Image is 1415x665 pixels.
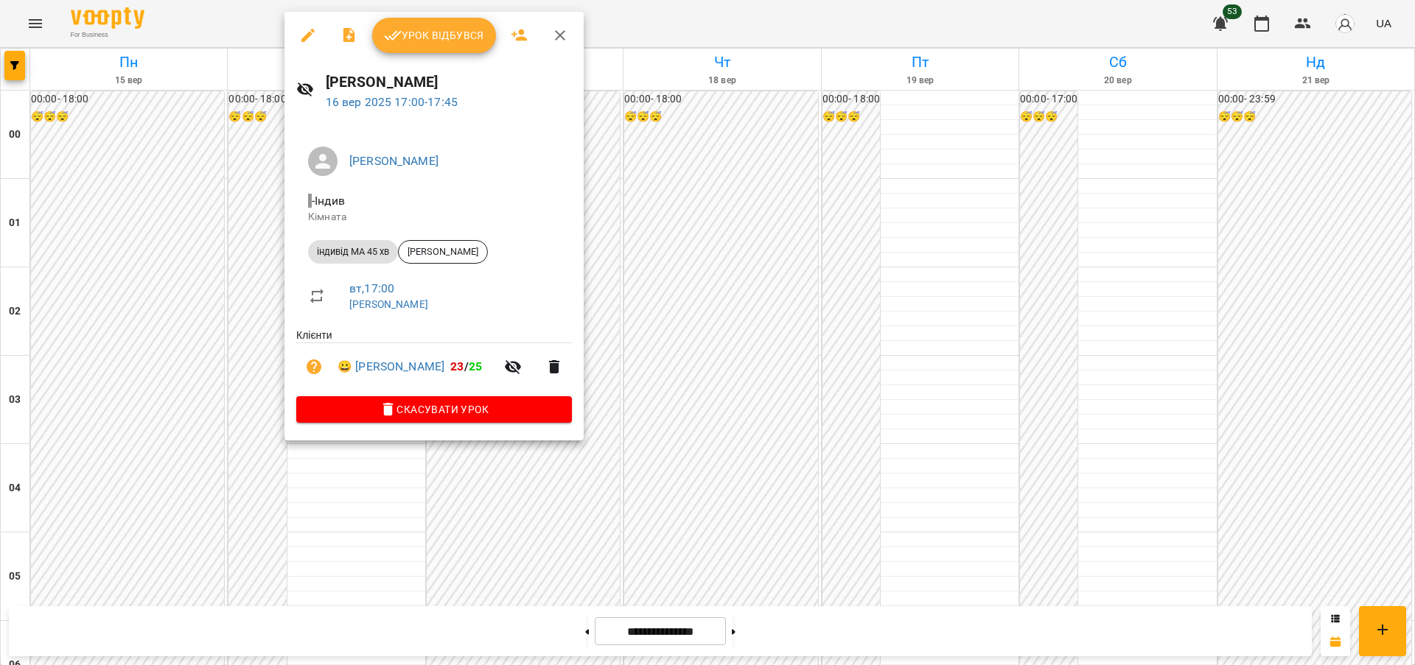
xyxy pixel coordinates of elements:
[326,71,572,94] h6: [PERSON_NAME]
[308,245,398,258] span: індивід МА 45 хв
[296,328,572,396] ul: Клієнти
[308,194,348,208] span: - Індив
[384,27,484,44] span: Урок відбувся
[338,358,444,376] a: 😀 [PERSON_NAME]
[450,359,482,373] b: /
[372,18,496,53] button: Урок відбувся
[296,349,332,384] button: Візит ще не сплачено. Додати оплату?
[349,154,439,168] a: [PERSON_NAME]
[326,95,458,109] a: 16 вер 2025 17:00-17:45
[399,245,487,258] span: [PERSON_NAME]
[398,240,488,264] div: [PERSON_NAME]
[296,396,572,423] button: Скасувати Урок
[349,298,428,310] a: [PERSON_NAME]
[450,359,464,373] span: 23
[308,401,560,418] span: Скасувати Урок
[349,281,394,295] a: вт , 17:00
[308,210,560,225] p: Кімната
[469,359,482,373] span: 25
